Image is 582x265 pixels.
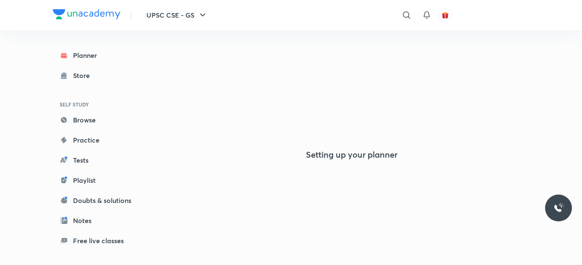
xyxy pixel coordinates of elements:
[53,112,150,128] a: Browse
[53,97,150,112] h6: SELF STUDY
[53,132,150,148] a: Practice
[53,9,120,19] img: Company Logo
[53,192,150,209] a: Doubts & solutions
[141,7,213,23] button: UPSC CSE - GS
[53,212,150,229] a: Notes
[53,232,150,249] a: Free live classes
[441,11,449,19] img: avatar
[553,203,564,213] img: ttu
[73,70,95,81] div: Store
[53,152,150,169] a: Tests
[53,67,150,84] a: Store
[53,172,150,189] a: Playlist
[53,47,150,64] a: Planner
[53,9,120,21] a: Company Logo
[438,8,452,22] button: avatar
[306,150,397,160] h4: Setting up your planner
